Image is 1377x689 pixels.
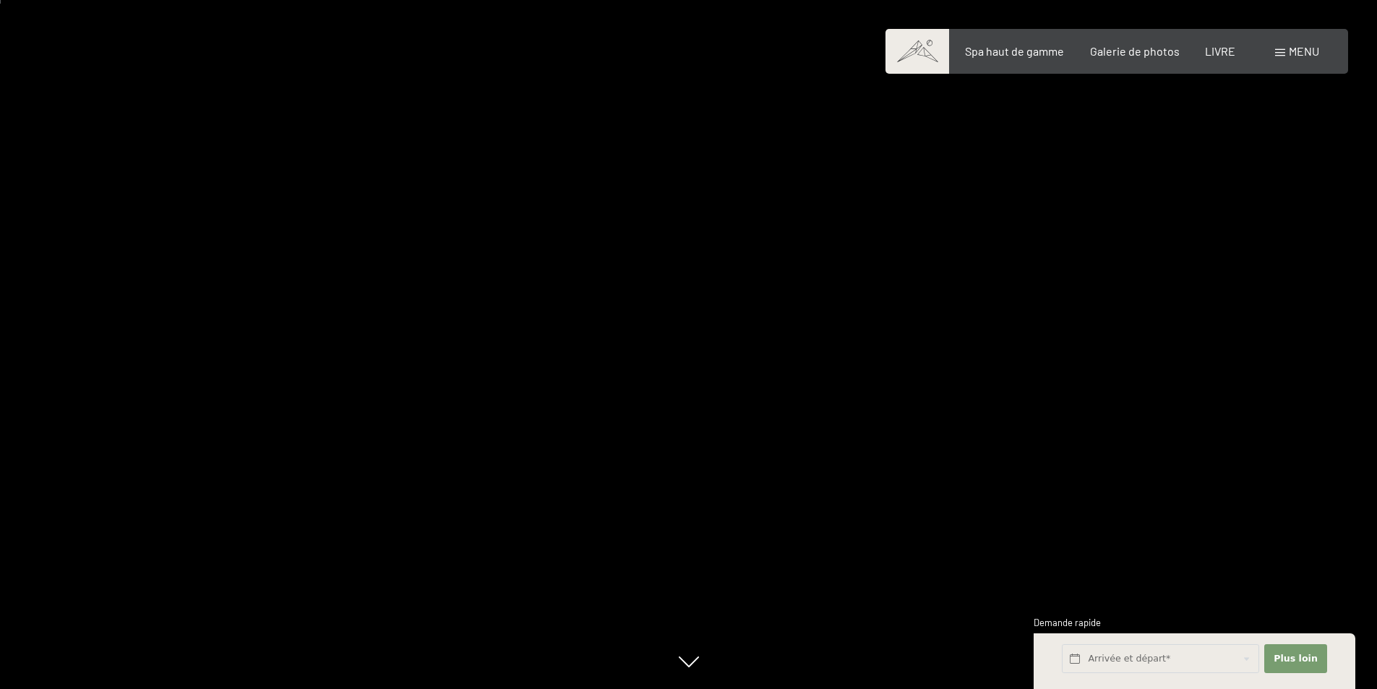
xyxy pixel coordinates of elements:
[965,44,1064,58] a: Spa haut de gamme
[1264,644,1326,674] button: Plus loin
[1205,44,1235,58] a: LIVRE
[1090,44,1180,58] a: Galerie de photos
[1274,653,1318,664] font: Plus loin
[1034,617,1101,628] font: Demande rapide
[1289,44,1319,58] font: menu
